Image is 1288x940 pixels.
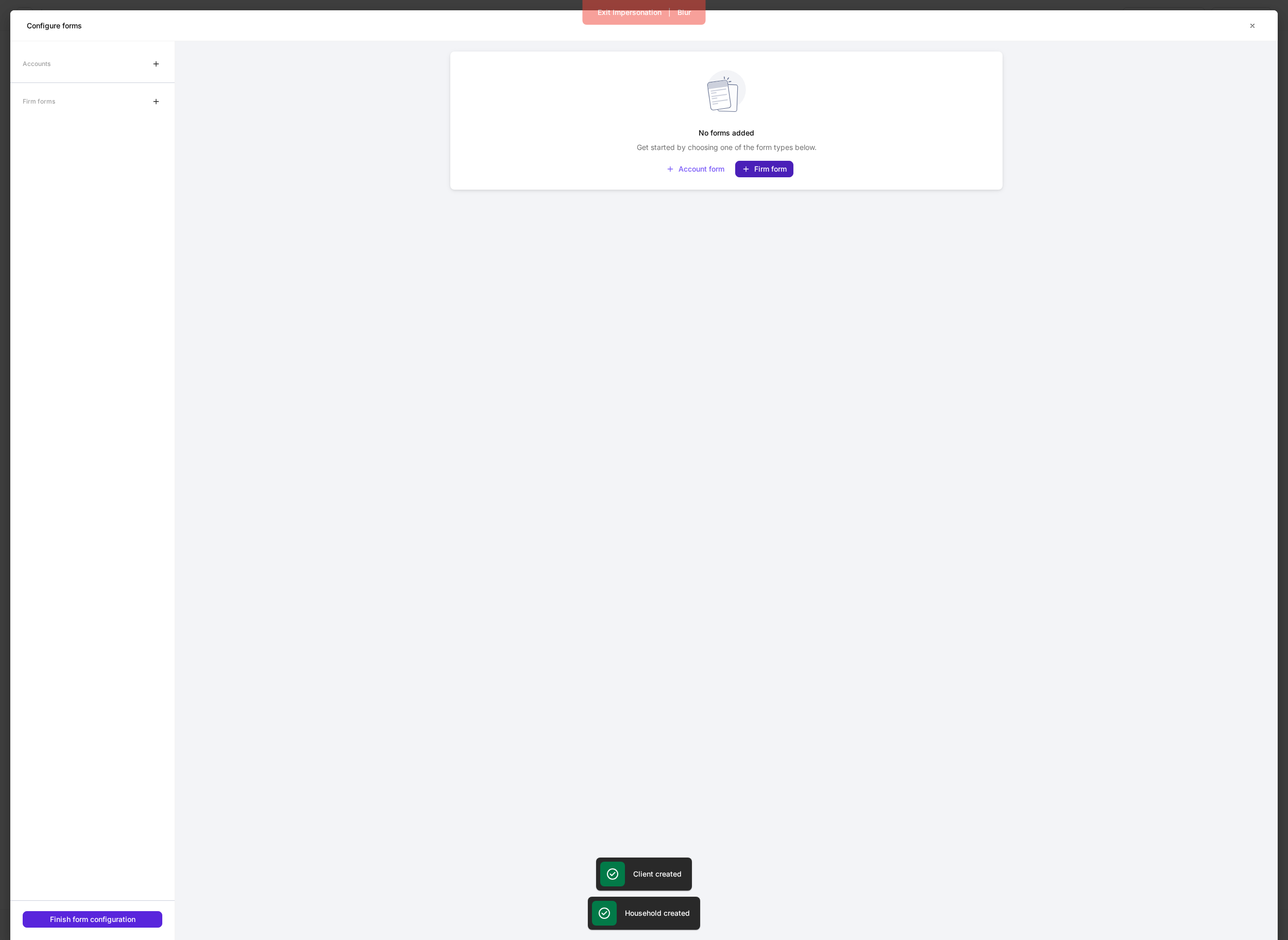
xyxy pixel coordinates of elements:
p: Get started by choosing one of the form types below. [637,142,817,153]
h5: Household created [625,908,690,918]
h5: Configure forms [27,21,82,31]
button: Firm form [735,161,793,177]
div: Exit Impersonation [598,9,662,16]
div: Firm form [742,165,787,173]
div: Blur [677,9,691,16]
div: Finish form configuration [50,916,135,923]
div: Account form [666,165,724,173]
h5: Client created [633,869,682,879]
h5: No forms added [699,124,754,142]
button: Finish form configuration [23,911,162,928]
div: Firm forms [23,92,55,110]
div: Accounts [23,55,50,73]
button: Account form [659,161,731,177]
